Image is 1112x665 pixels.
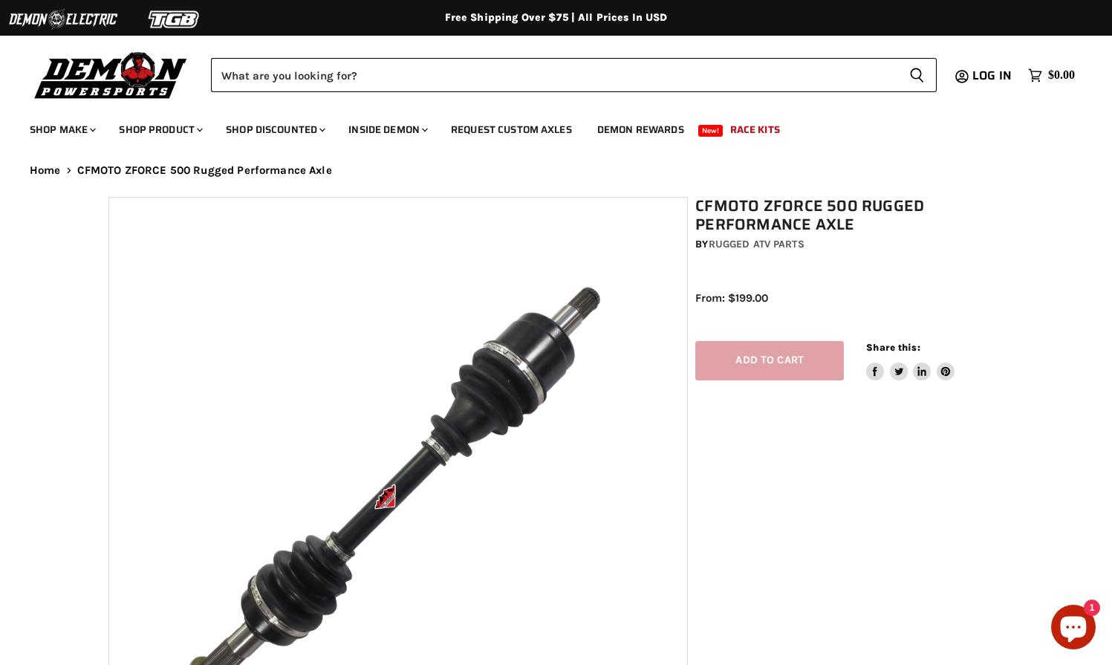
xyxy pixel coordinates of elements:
a: Request Custom Axles [440,114,583,145]
button: Search [897,58,937,92]
a: Race Kits [719,114,791,145]
img: Demon Powersports [30,48,192,101]
span: From: $199.00 [695,291,768,305]
img: Demon Electric Logo 2 [7,5,119,33]
input: Search [211,58,897,92]
a: Shop Discounted [215,114,334,145]
span: Share this: [866,342,920,353]
a: Shop Product [108,114,212,145]
a: $0.00 [1021,65,1082,86]
a: Inside Demon [337,114,437,145]
form: Product [211,58,937,92]
a: Home [30,164,61,177]
a: Demon Rewards [586,114,695,145]
ul: Main menu [19,108,1071,145]
div: by [695,236,1011,253]
h1: CFMOTO ZFORCE 500 Rugged Performance Axle [695,197,1011,234]
a: Shop Make [19,114,105,145]
span: CFMOTO ZFORCE 500 Rugged Performance Axle [77,164,332,177]
a: Log in [966,69,1021,82]
span: New! [698,125,724,137]
aside: Share this: [866,341,955,380]
a: Rugged ATV Parts [709,238,804,250]
span: Log in [972,66,1012,85]
inbox-online-store-chat: Shopify online store chat [1047,605,1100,653]
img: TGB Logo 2 [119,5,230,33]
span: $0.00 [1048,68,1075,82]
